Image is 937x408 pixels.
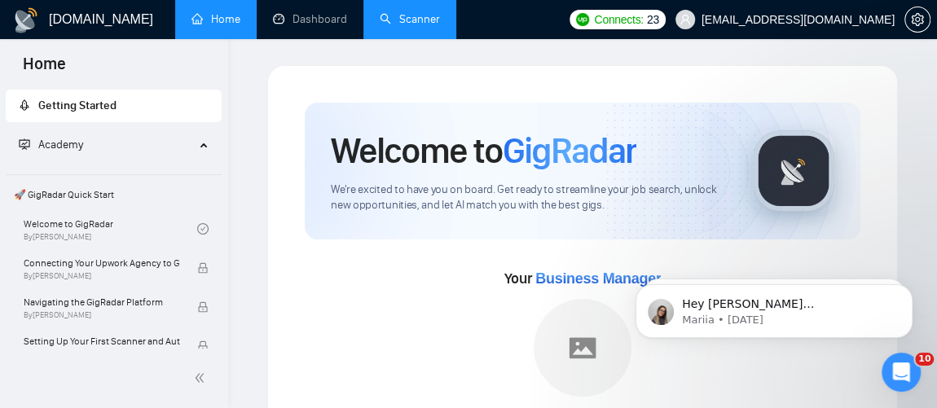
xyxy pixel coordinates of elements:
span: Connecting Your Upwork Agency to GigRadar [24,255,180,271]
span: lock [197,262,209,274]
span: setting [905,13,930,26]
span: Your [504,270,662,287]
span: We're excited to have you on board. Get ready to streamline your job search, unlock new opportuni... [331,182,727,213]
iframe: Intercom live chat [882,353,921,392]
span: Setting Up Your First Scanner and Auto-Bidder [24,333,180,349]
span: fund-projection-screen [19,138,30,150]
span: Academy [38,138,83,151]
span: Home [10,52,79,86]
span: By [PERSON_NAME] [24,310,180,320]
span: double-left [194,370,210,386]
button: setting [904,7,930,33]
span: Academy [19,138,83,151]
iframe: Intercom notifications message [611,250,937,364]
img: upwork-logo.png [576,13,589,26]
span: 23 [647,11,659,29]
a: searchScanner [380,12,440,26]
span: lock [197,340,209,352]
span: 🚀 GigRadar Quick Start [7,178,220,211]
span: Connects: [594,11,643,29]
span: 10 [915,353,934,366]
img: placeholder.png [534,299,631,397]
span: Navigating the GigRadar Platform [24,294,180,310]
span: GigRadar [503,129,636,173]
span: lock [197,301,209,313]
span: rocket [19,99,30,111]
a: homeHome [191,12,240,26]
span: Getting Started [38,99,117,112]
span: By [PERSON_NAME] [24,271,180,281]
img: gigradar-logo.png [753,130,834,212]
a: setting [904,13,930,26]
a: dashboardDashboard [273,12,347,26]
h1: Welcome to [331,129,636,173]
span: user [680,14,691,25]
span: Business Manager [535,270,661,287]
a: Welcome to GigRadarBy[PERSON_NAME] [24,211,197,247]
span: check-circle [197,223,209,235]
img: logo [13,7,39,33]
li: Getting Started [6,90,222,122]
